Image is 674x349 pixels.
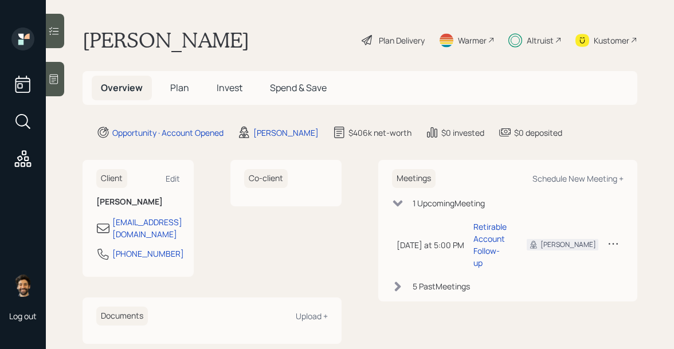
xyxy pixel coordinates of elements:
[166,173,180,184] div: Edit
[514,127,562,139] div: $0 deposited
[83,28,249,53] h1: [PERSON_NAME]
[96,197,180,207] h6: [PERSON_NAME]
[112,248,184,260] div: [PHONE_NUMBER]
[96,169,127,188] h6: Client
[253,127,319,139] div: [PERSON_NAME]
[112,216,182,240] div: [EMAIL_ADDRESS][DOMAIN_NAME]
[101,81,143,94] span: Overview
[11,274,34,297] img: eric-schwartz-headshot.png
[217,81,242,94] span: Invest
[413,280,470,292] div: 5 Past Meeting s
[397,239,464,251] div: [DATE] at 5:00 PM
[458,34,487,46] div: Warmer
[527,34,554,46] div: Altruist
[96,307,148,326] h6: Documents
[9,311,37,321] div: Log out
[594,34,629,46] div: Kustomer
[532,173,624,184] div: Schedule New Meeting +
[348,127,412,139] div: $406k net-worth
[379,34,425,46] div: Plan Delivery
[473,221,508,269] div: Retirable Account Follow-up
[392,169,436,188] h6: Meetings
[441,127,484,139] div: $0 invested
[270,81,327,94] span: Spend & Save
[296,311,328,321] div: Upload +
[170,81,189,94] span: Plan
[413,197,485,209] div: 1 Upcoming Meeting
[244,169,288,188] h6: Co-client
[112,127,224,139] div: Opportunity · Account Opened
[540,240,596,250] div: [PERSON_NAME]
